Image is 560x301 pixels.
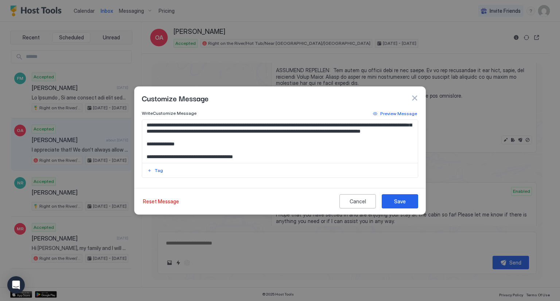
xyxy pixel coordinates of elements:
span: Customize Message [142,93,209,103]
button: Cancel [339,194,376,208]
div: Tag [155,167,163,174]
button: Reset Message [142,194,180,208]
div: Reset Message [143,198,179,205]
div: Save [394,198,406,205]
button: Preview Message [372,109,418,118]
button: Tag [146,166,164,175]
div: Cancel [350,198,366,205]
div: Open Intercom Messenger [7,276,25,294]
span: Write Customize Message [142,110,197,116]
div: Preview Message [380,110,417,117]
textarea: Input Field [142,120,418,163]
button: Save [382,194,418,208]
